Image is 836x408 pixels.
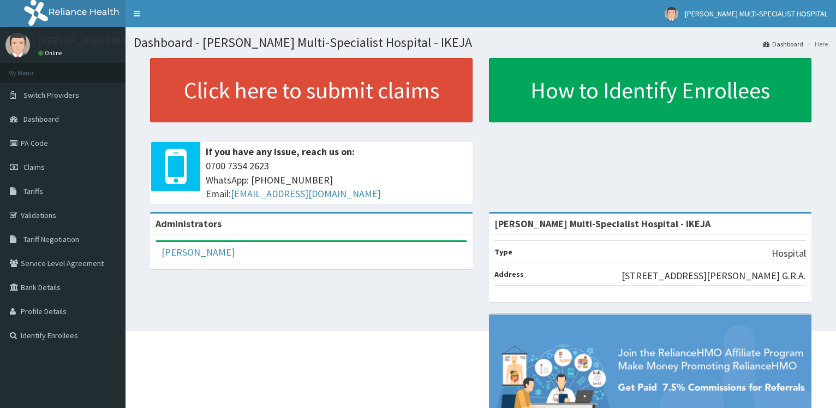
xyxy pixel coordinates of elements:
span: Claims [23,162,45,172]
img: User Image [5,33,30,57]
b: Type [494,247,512,257]
span: 0700 7354 2623 WhatsApp: [PHONE_NUMBER] Email: [206,159,467,201]
a: Dashboard [763,39,803,49]
span: Dashboard [23,114,59,124]
b: If you have any issue, reach us on: [206,145,355,158]
strong: [PERSON_NAME] Multi-Specialist Hospital - IKEJA [494,217,710,230]
a: Click here to submit claims [150,58,473,122]
p: [STREET_ADDRESS][PERSON_NAME] G.R.A. [622,269,806,283]
a: [EMAIL_ADDRESS][DOMAIN_NAME] [231,187,381,200]
span: Tariff Negotiation [23,234,79,244]
b: Address [494,269,524,279]
li: Here [804,39,828,49]
p: [PERSON_NAME] MULTI-SPECIALIST HOSPITAL [38,36,234,45]
a: [PERSON_NAME] [162,246,235,258]
span: [PERSON_NAME] MULTI-SPECIALIST HOSPITAL [685,9,828,19]
p: Hospital [772,246,806,261]
h1: Dashboard - [PERSON_NAME] Multi-Specialist Hospital - IKEJA [134,36,828,50]
a: How to Identify Enrollees [489,58,811,122]
span: Switch Providers [23,90,79,100]
b: Administrators [156,217,222,230]
span: Tariffs [23,186,43,196]
a: Online [38,49,64,57]
img: User Image [665,7,678,21]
